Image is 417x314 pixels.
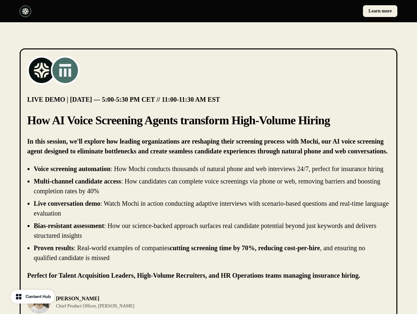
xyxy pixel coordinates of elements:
p: [PERSON_NAME] [56,295,134,303]
strong: Multi-channel candidate access [34,178,121,185]
strong: Proven results [34,244,74,252]
p: : Real-world examples of companies , and ensuring no qualified candidate is missed [34,244,365,261]
p: : How our science-backed approach surfaces real candidate potential beyond just keywords and deli... [34,222,376,239]
strong: cutting screening time by 70%, reducing cost-per-hire [170,244,320,252]
strong: Voice screening automation [34,165,110,172]
strong: Perfect for Talent Acquisition Leaders, High-Volume Recruiters, and HR Operations teams managing ... [27,272,360,279]
p: Chief Product Officer, [PERSON_NAME] [56,303,134,309]
p: : How candidates can complete voice screenings via phone or web, removing barriers and boosting c... [34,178,380,195]
p: How AI Voice Screening Agents transform High-Volume Hiring [27,112,390,129]
strong: In this session, we'll explore how leading organizations are reshaping their screening process wi... [27,138,388,155]
strong: Bias-resistant assessment [34,222,104,229]
a: Learn more [363,5,397,17]
p: : Watch Mochi in action conducting adaptive interviews with scenario-based questions and real-tim... [34,200,389,217]
button: Content Hub [10,290,55,304]
div: Content Hub [26,293,51,300]
strong: Live conversation demo [34,200,100,207]
p: : How Mochi conducts thousands of natural phone and web interviews 24/7, perfect for insurance hi... [34,165,384,172]
strong: LIVE DEMO | [DATE] --- 5:00-5:30 PM CET // 11:00-11:30 AM EST [27,96,220,103]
